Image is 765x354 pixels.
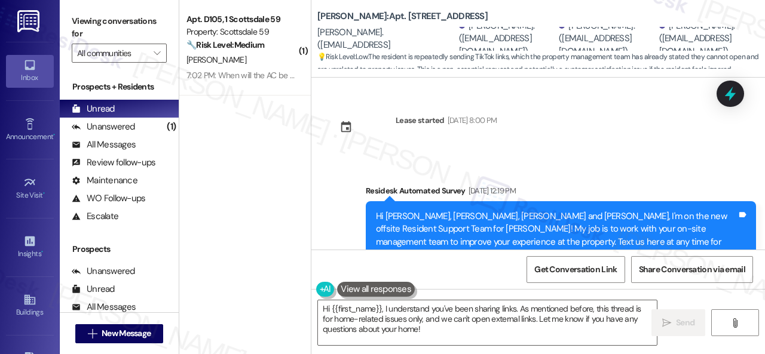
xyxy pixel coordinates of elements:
[396,114,445,127] div: Lease started
[43,189,45,198] span: •
[72,192,145,205] div: WO Follow-ups
[154,48,160,58] i: 
[72,138,136,151] div: All Messages
[72,283,115,295] div: Unread
[559,20,656,58] div: [PERSON_NAME]. ([EMAIL_ADDRESS][DOMAIN_NAME])
[186,39,264,50] strong: 🔧 Risk Level: Medium
[72,103,115,115] div: Unread
[77,44,148,63] input: All communities
[459,20,556,58] div: [PERSON_NAME]. ([EMAIL_ADDRESS][DOMAIN_NAME])
[317,52,368,61] strong: 💡 Risk Level: Low
[445,114,497,127] div: [DATE] 8:00 PM
[186,26,297,38] div: Property: Scottsdale 59
[6,173,54,205] a: Site Visit •
[72,265,135,278] div: Unanswered
[60,243,179,256] div: Prospects
[376,210,737,274] div: Hi [PERSON_NAME], [PERSON_NAME], [PERSON_NAME] and [PERSON_NAME], I'm on the new offsite Resident...
[318,300,657,345] textarea: Hi {{first_name}}, I understand you've been sharing links. As mentioned before, this thread is fo...
[72,121,135,133] div: Unanswered
[72,156,155,169] div: Review follow-ups
[730,318,739,328] i: 
[466,184,516,197] div: [DATE] 12:19 PM
[659,20,756,58] div: [PERSON_NAME]. ([EMAIL_ADDRESS][DOMAIN_NAME])
[88,329,97,338] i: 
[317,10,488,23] b: [PERSON_NAME]: Apt. [STREET_ADDRESS]
[164,118,179,136] div: (1)
[527,256,625,283] button: Get Conversation Link
[186,13,297,26] div: Apt. D105, 1 Scottsdale 59
[102,327,151,340] span: New Message
[60,81,179,93] div: Prospects + Residents
[186,70,343,81] div: 7:02 PM: When will the AC be turned back on
[41,248,43,256] span: •
[72,210,118,223] div: Escalate
[72,301,136,313] div: All Messages
[17,10,42,32] img: ResiDesk Logo
[6,55,54,87] a: Inbox
[662,318,671,328] i: 
[631,256,753,283] button: Share Conversation via email
[72,12,167,44] label: Viewing conversations for
[53,131,55,139] span: •
[676,316,694,329] span: Send
[75,324,164,343] button: New Message
[6,231,54,263] a: Insights •
[366,184,756,201] div: Residesk Automated Survey
[317,51,765,76] span: : The resident is repeatedly sending TikTok links, which the property management team has already...
[72,174,137,187] div: Maintenance
[534,263,617,276] span: Get Conversation Link
[317,13,456,64] div: [PERSON_NAME] Sasha-[PERSON_NAME]. ([EMAIL_ADDRESS][DOMAIN_NAME])
[651,309,705,336] button: Send
[639,263,745,276] span: Share Conversation via email
[6,290,54,322] a: Buildings
[186,54,246,65] span: [PERSON_NAME]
